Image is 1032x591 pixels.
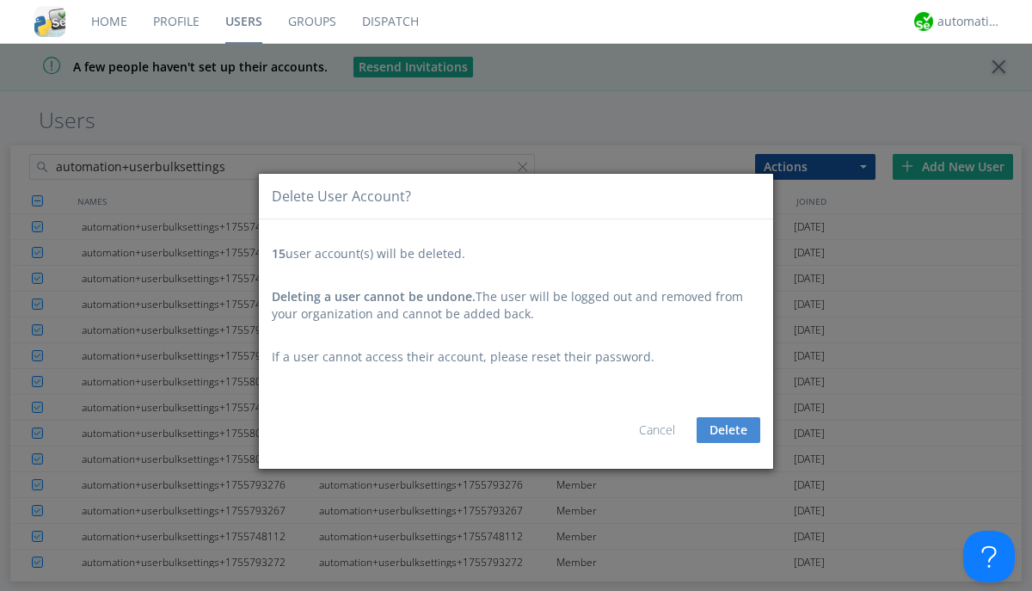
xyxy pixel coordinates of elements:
[914,12,933,31] img: d2d01cd9b4174d08988066c6d424eccd
[272,288,760,323] div: The user will be logged out and removed from your organization and cannot be added back.
[272,245,465,262] span: user account(s) will be deleted.
[272,187,411,206] div: Delete User Account?
[937,13,1002,30] div: automation+atlas
[697,417,760,443] button: Delete
[272,245,286,262] span: 15
[272,348,654,365] span: If a user cannot access their account, please reset their password.
[34,6,65,37] img: cddb5a64eb264b2086981ab96f4c1ba7
[272,288,476,305] span: Deleting a user cannot be undone.
[639,422,675,438] a: Cancel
